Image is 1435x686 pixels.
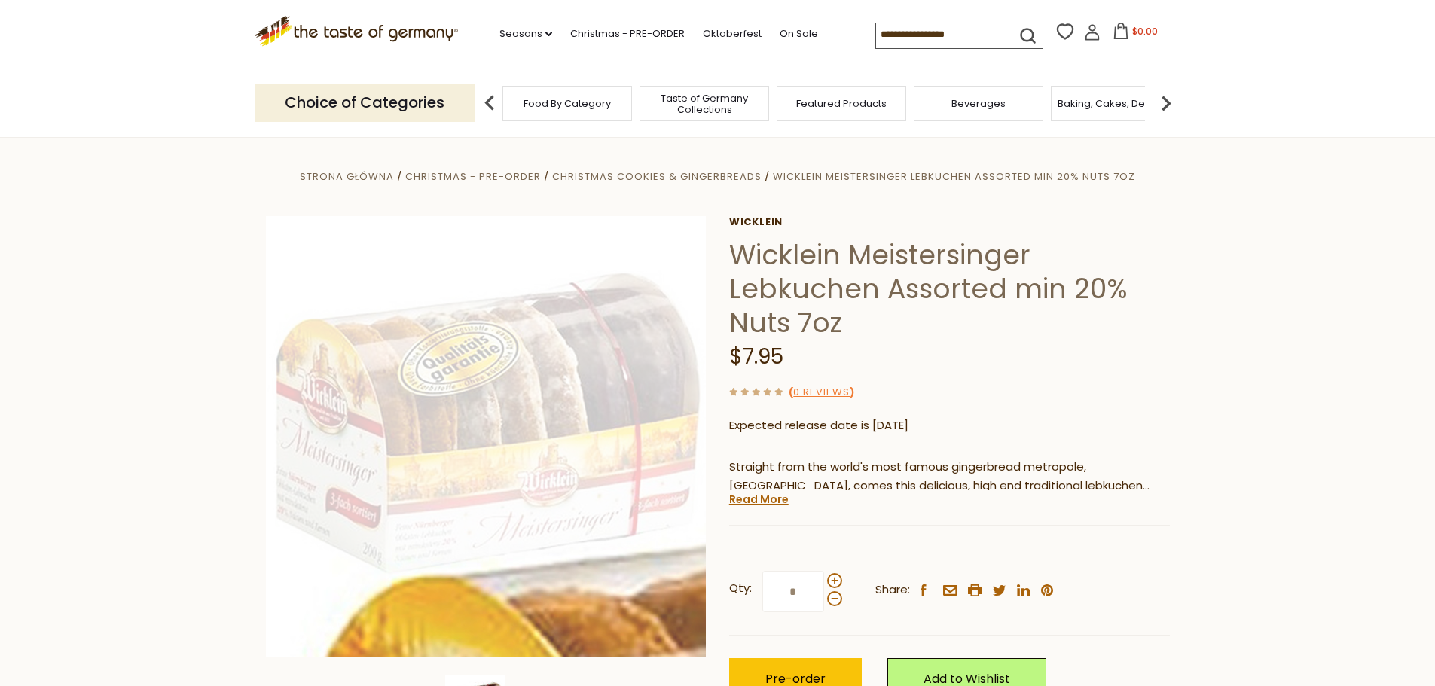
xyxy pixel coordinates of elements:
span: Share: [875,581,910,599]
a: Food By Category [524,98,611,109]
strong: Qty: [729,579,752,598]
a: Strona główna [300,169,394,184]
span: $0.00 [1132,25,1158,38]
p: Choice of Categories [255,84,475,121]
a: Taste of Germany Collections [644,93,765,115]
span: $7.95 [729,342,783,371]
a: Seasons [499,26,552,42]
img: previous arrow [475,88,505,118]
h1: Wicklein Meistersinger Lebkuchen Assorted min 20% Nuts 7oz [729,238,1170,340]
span: ( ) [789,385,854,399]
a: Featured Products [796,98,887,109]
a: Christmas - PRE-ORDER [570,26,685,42]
a: Christmas - PRE-ORDER [405,169,541,184]
a: Beverages [951,98,1006,109]
a: Christmas Cookies & Gingerbreads [552,169,762,184]
p: Straight from the world's most famous gingerbread metropole, [GEOGRAPHIC_DATA], comes this delici... [729,458,1170,495]
button: $0.00 [1104,23,1168,45]
a: Baking, Cakes, Desserts [1058,98,1174,109]
img: next arrow [1151,88,1181,118]
a: Wicklein Meistersinger Lebkuchen Assorted min 20% Nuts 7oz [773,169,1135,184]
a: Oktoberfest [703,26,762,42]
p: Expected release date is [DATE] [729,416,1170,435]
a: 0 Reviews [793,385,850,401]
a: On Sale [780,26,818,42]
a: Read More [729,492,789,507]
img: Wicklein Meistersinger Lebkuchen Assorted min 20% Nuts 7oz [266,216,707,657]
a: Wicklein [729,216,1170,228]
input: Qty: [762,571,824,612]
